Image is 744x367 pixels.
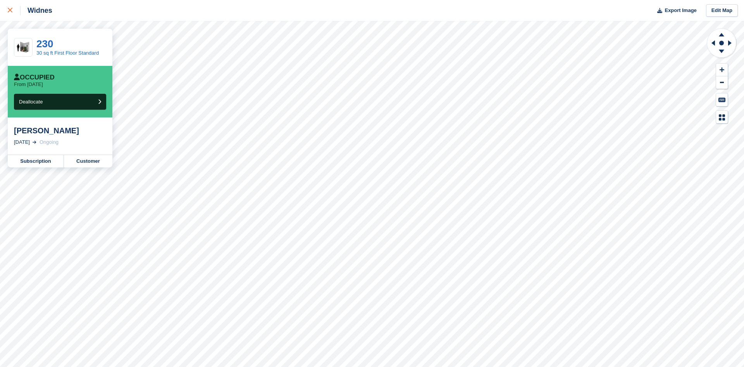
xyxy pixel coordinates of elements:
[36,38,53,50] a: 230
[14,126,106,135] div: [PERSON_NAME]
[716,111,728,124] button: Map Legend
[21,6,52,15] div: Widnes
[716,64,728,76] button: Zoom In
[14,81,43,88] p: From [DATE]
[14,41,32,54] img: 30sq.jpg
[36,50,99,56] a: 30 sq ft First Floor Standard
[19,99,43,105] span: Deallocate
[665,7,696,14] span: Export Image
[716,93,728,106] button: Keyboard Shortcuts
[14,94,106,110] button: Deallocate
[8,155,64,167] a: Subscription
[40,138,59,146] div: Ongoing
[14,138,30,146] div: [DATE]
[706,4,738,17] a: Edit Map
[716,76,728,89] button: Zoom Out
[33,141,36,144] img: arrow-right-light-icn-cde0832a797a2874e46488d9cf13f60e5c3a73dbe684e267c42b8395dfbc2abf.svg
[14,74,55,81] div: Occupied
[653,4,697,17] button: Export Image
[64,155,112,167] a: Customer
